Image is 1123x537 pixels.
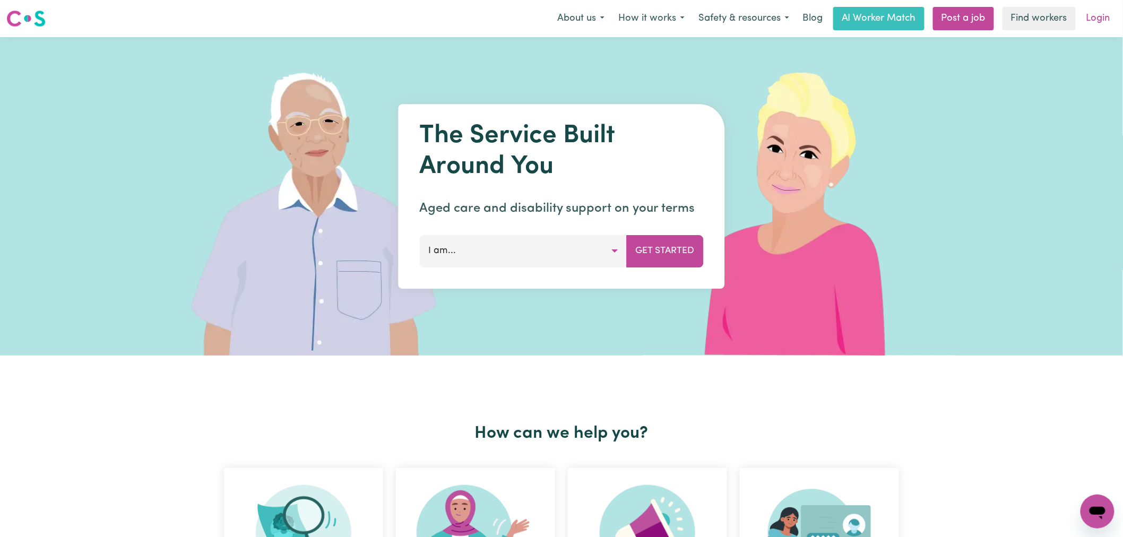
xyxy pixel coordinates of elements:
h2: How can we help you? [218,423,905,444]
h1: The Service Built Around You [420,121,704,182]
a: Post a job [933,7,994,30]
button: I am... [420,235,627,267]
a: Blog [796,7,829,30]
button: About us [550,7,611,30]
button: Safety & resources [692,7,796,30]
button: Get Started [627,235,704,267]
img: Careseekers logo [6,9,46,28]
button: How it works [611,7,692,30]
iframe: Button to launch messaging window [1081,495,1115,529]
a: Careseekers logo [6,6,46,31]
a: Login [1080,7,1117,30]
p: Aged care and disability support on your terms [420,199,704,218]
a: Find workers [1003,7,1076,30]
a: AI Worker Match [833,7,925,30]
